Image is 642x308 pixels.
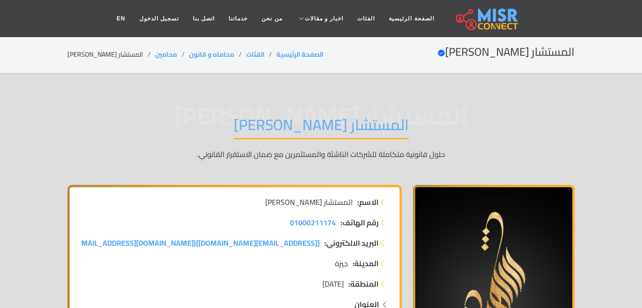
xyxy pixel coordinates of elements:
[189,48,234,60] a: محاماه و قانون
[155,48,177,60] a: محامين
[324,237,379,249] strong: البريد الالكتروني:
[234,116,409,139] h1: المستشار [PERSON_NAME]
[348,278,379,289] strong: المنطقة:
[341,217,379,228] strong: رقم الهاتف:
[50,236,320,250] span: [ [EMAIL_ADDRESS][DOMAIN_NAME] ](mailto: [EMAIL_ADDRESS][DOMAIN_NAME] )
[322,278,344,289] span: [DATE]
[110,10,132,27] a: EN
[186,10,222,27] a: اتصل بنا
[438,49,445,57] svg: Verified account
[50,237,320,249] a: [[EMAIL_ADDRESS][DOMAIN_NAME]](mailto:[EMAIL_ADDRESS][DOMAIN_NAME])
[276,48,323,60] a: الصفحة الرئيسية
[132,10,186,27] a: تسجيل الدخول
[265,197,353,208] span: المستشار [PERSON_NAME]
[290,216,336,229] span: 01000211174
[289,10,351,27] a: اخبار و مقالات
[222,10,255,27] a: خدماتنا
[255,10,289,27] a: من نحن
[438,46,575,59] h2: المستشار [PERSON_NAME]
[456,7,518,30] img: main.misr_connect
[335,258,348,269] span: جيزة
[290,217,336,228] a: 01000211174
[305,14,344,23] span: اخبار و مقالات
[67,50,155,59] li: المستشار [PERSON_NAME]
[353,258,379,269] strong: المدينة:
[350,10,382,27] a: الفئات
[246,48,264,60] a: الفئات
[67,149,575,171] p: حلول قانونية متكاملة للشركات الناشئة والمستثمرين مع ضمان الاستقرار القانوني.
[382,10,441,27] a: الصفحة الرئيسية
[357,197,379,208] strong: الاسم:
